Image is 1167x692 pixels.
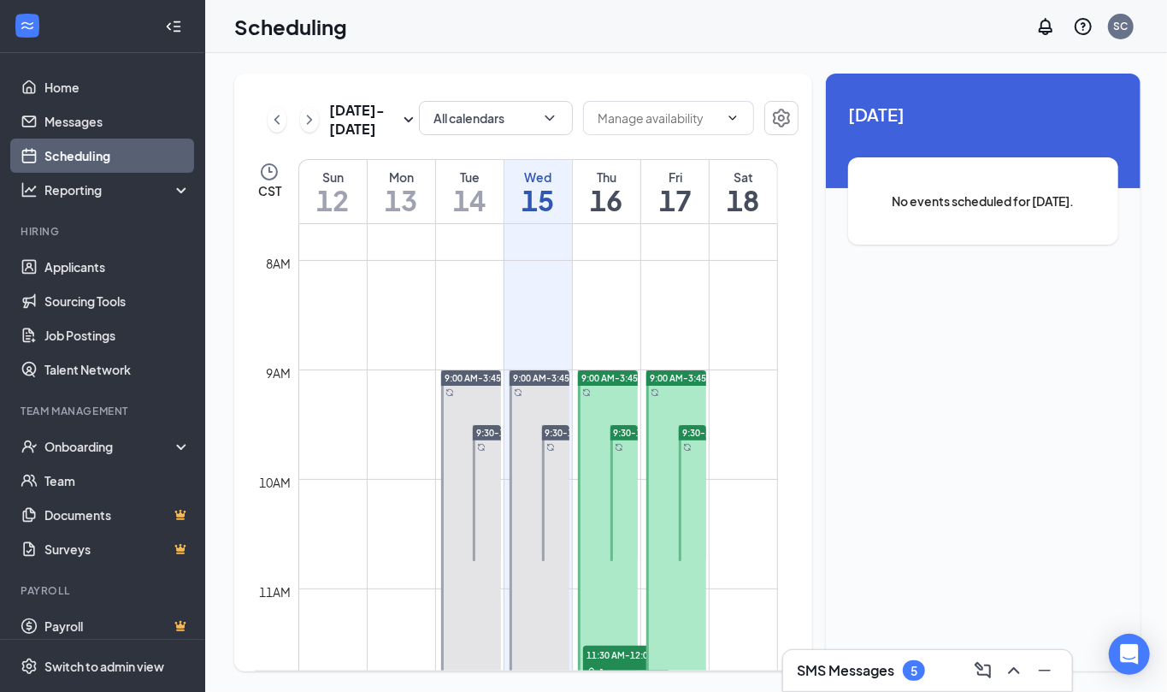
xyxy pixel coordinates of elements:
[973,660,993,681] svg: ComposeMessage
[710,160,777,223] a: October 18, 2025
[1004,660,1024,681] svg: ChevronUp
[21,404,187,418] div: Team Management
[650,372,721,384] span: 9:00 AM-3:45 PM
[299,160,367,223] a: October 12, 2025
[436,160,504,223] a: October 14, 2025
[683,443,692,452] svg: Sync
[599,666,604,678] span: 1
[445,372,516,384] span: 9:00 AM-3:45 PM
[614,427,675,439] span: 9:30-10:45 AM
[44,139,191,173] a: Scheduling
[582,388,591,397] svg: Sync
[44,438,176,455] div: Onboarding
[682,427,744,439] span: 9:30-10:45 AM
[21,438,38,455] svg: UserCheck
[368,186,435,215] h1: 13
[44,318,191,352] a: Job Postings
[44,70,191,104] a: Home
[21,224,187,239] div: Hiring
[764,101,799,139] a: Settings
[263,254,295,273] div: 8am
[583,646,669,663] span: 11:30 AM-12:00 PM
[513,372,584,384] span: 9:00 AM-3:45 PM
[1109,634,1150,675] div: Open Intercom Messenger
[848,101,1118,127] span: [DATE]
[268,107,286,133] button: ChevronLeft
[368,169,435,186] div: Mon
[44,464,191,498] a: Team
[299,169,367,186] div: Sun
[641,186,709,215] h1: 17
[710,186,777,215] h1: 18
[259,162,280,182] svg: Clock
[329,101,398,139] h3: [DATE] - [DATE]
[44,284,191,318] a: Sourcing Tools
[573,160,640,223] a: October 16, 2025
[44,352,191,387] a: Talent Network
[165,18,182,35] svg: Collapse
[573,169,640,186] div: Thu
[1035,16,1056,37] svg: Notifications
[882,192,1084,210] span: No events scheduled for [DATE].
[419,101,573,135] button: All calendarsChevronDown
[1034,660,1055,681] svg: Minimize
[44,498,191,532] a: DocumentsCrown
[504,186,572,215] h1: 15
[19,17,36,34] svg: WorkstreamLogo
[445,388,454,397] svg: Sync
[546,443,555,452] svg: Sync
[300,107,319,133] button: ChevronRight
[1000,657,1028,684] button: ChevronUp
[514,388,522,397] svg: Sync
[299,186,367,215] h1: 12
[651,388,659,397] svg: Sync
[545,427,607,439] span: 9:30-10:45 AM
[368,160,435,223] a: October 13, 2025
[710,169,777,186] div: Sat
[301,109,318,130] svg: ChevronRight
[641,169,709,186] div: Fri
[1073,16,1093,37] svg: QuestionInfo
[44,658,164,675] div: Switch to admin view
[504,169,572,186] div: Wed
[541,109,558,127] svg: ChevronDown
[581,372,652,384] span: 9:00 AM-3:45 PM
[1031,657,1058,684] button: Minimize
[258,182,281,199] span: CST
[797,661,894,680] h3: SMS Messages
[477,443,486,452] svg: Sync
[436,186,504,215] h1: 14
[21,181,38,198] svg: Analysis
[21,583,187,598] div: Payroll
[476,427,538,439] span: 9:30-10:45 AM
[268,109,286,130] svg: ChevronLeft
[911,664,917,678] div: 5
[764,101,799,135] button: Settings
[726,111,740,125] svg: ChevronDown
[970,657,997,684] button: ComposeMessage
[44,104,191,139] a: Messages
[44,532,191,566] a: SurveysCrown
[598,109,719,127] input: Manage availability
[256,583,295,601] div: 11am
[398,109,419,130] svg: SmallChevronDown
[573,186,640,215] h1: 16
[44,250,191,284] a: Applicants
[641,160,709,223] a: October 17, 2025
[504,160,572,223] a: October 15, 2025
[586,667,597,677] svg: User
[234,12,347,41] h1: Scheduling
[615,443,623,452] svg: Sync
[44,609,191,643] a: PayrollCrown
[1114,19,1129,33] div: SC
[771,108,792,128] svg: Settings
[21,658,38,675] svg: Settings
[256,473,295,492] div: 10am
[44,181,192,198] div: Reporting
[263,364,295,382] div: 9am
[436,169,504,186] div: Tue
